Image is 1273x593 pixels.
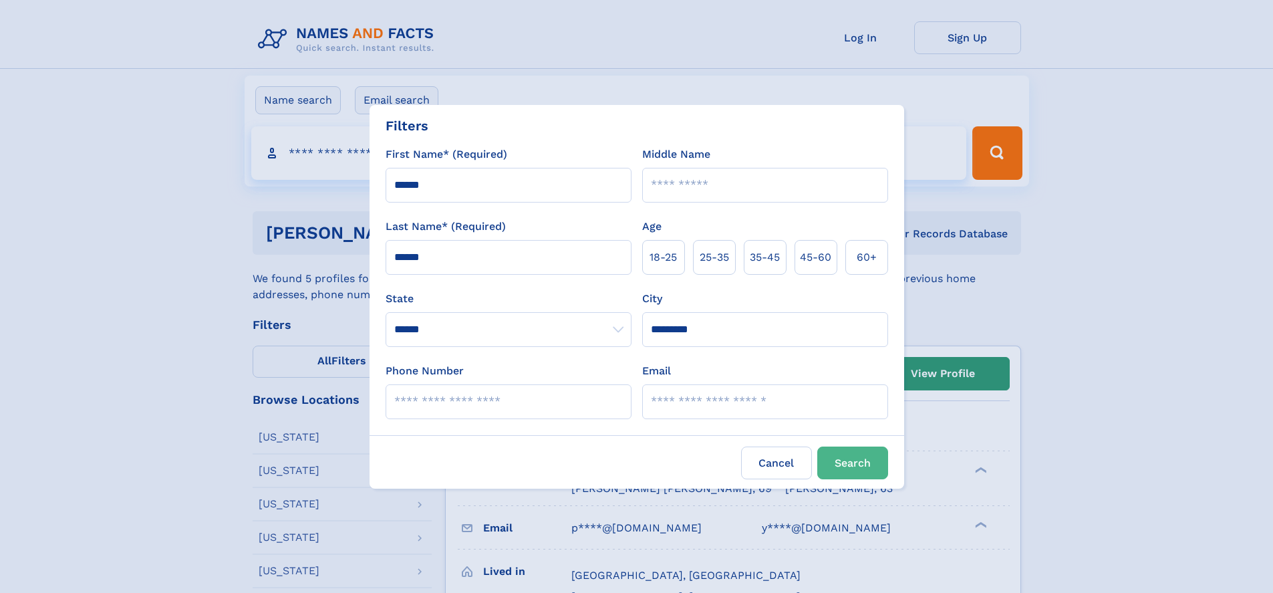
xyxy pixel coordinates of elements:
[642,146,710,162] label: Middle Name
[642,219,662,235] label: Age
[817,447,888,479] button: Search
[800,249,831,265] span: 45‑60
[857,249,877,265] span: 60+
[642,363,671,379] label: Email
[700,249,729,265] span: 25‑35
[741,447,812,479] label: Cancel
[386,291,631,307] label: State
[386,219,506,235] label: Last Name* (Required)
[386,146,507,162] label: First Name* (Required)
[386,116,428,136] div: Filters
[750,249,780,265] span: 35‑45
[386,363,464,379] label: Phone Number
[642,291,662,307] label: City
[650,249,677,265] span: 18‑25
